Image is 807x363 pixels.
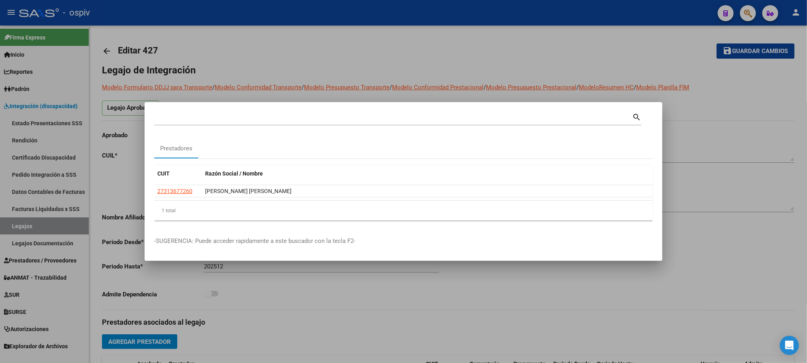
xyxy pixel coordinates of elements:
[160,144,192,153] div: Prestadores
[205,170,263,177] span: Razón Social / Nombre
[157,170,170,177] span: CUIT
[154,237,653,246] p: -SUGERENCIA: Puede acceder rapidamente a este buscador con la tecla F2-
[205,187,649,196] div: [PERSON_NAME] [PERSON_NAME]
[780,336,799,355] div: Open Intercom Messenger
[154,201,653,221] div: 1 total
[632,112,641,121] mat-icon: search
[202,165,652,182] datatable-header-cell: Razón Social / Nombre
[154,165,202,182] datatable-header-cell: CUIT
[157,188,192,194] span: 27313677260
